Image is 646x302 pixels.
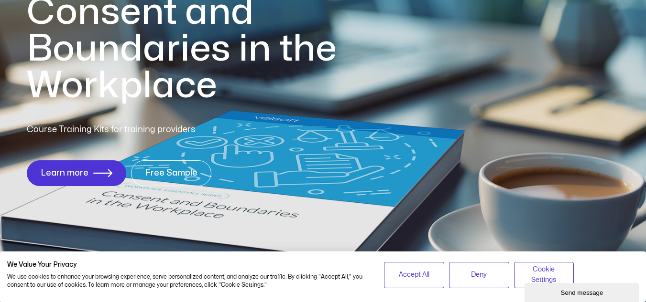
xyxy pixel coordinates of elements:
iframe: chat widget [525,281,641,302]
button: Deny all cookies [449,262,509,288]
p: We use cookies to enhance your browsing experience, serve personalized content, and analyze our t... [7,273,370,289]
h2: We Value Your Privacy [7,260,370,269]
button: Accept all cookies [384,262,444,288]
a: Learn more [27,160,126,186]
span: Learn more [41,168,88,178]
a: Free Sample [131,160,211,186]
span: Deny [471,270,487,280]
span: Free Sample [145,168,197,178]
span: Cookie Settings [520,264,568,286]
button: Adjust cookie preferences [514,262,574,288]
span: Accept All [399,270,429,280]
p: Course Training Kits for training providers [27,123,265,136]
